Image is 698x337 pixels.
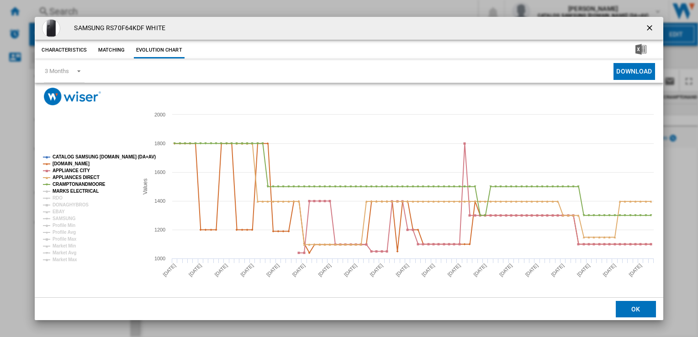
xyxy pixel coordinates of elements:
tspan: [DATE] [188,263,203,278]
tspan: 1600 [154,169,165,175]
tspan: MARKS ELECTRICAL [53,189,99,194]
tspan: CRAMPTONANDMOORE [53,182,106,187]
button: Matching [91,42,132,58]
tspan: [DATE] [628,263,643,278]
img: logo_wiser_300x94.png [44,88,101,105]
tspan: [DATE] [421,263,436,278]
tspan: [DATE] [265,263,280,278]
tspan: [DATE] [317,263,333,278]
tspan: 1200 [154,227,165,232]
tspan: [DATE] [524,263,539,278]
tspan: APPLIANCE CITY [53,168,90,173]
div: 3 Months [45,68,69,74]
h4: SAMSUNG RS70F64KDF WHITE [69,24,165,33]
button: Evolution chart [134,42,185,58]
tspan: [DATE] [576,263,591,278]
tspan: [DATE] [214,263,229,278]
button: Download [613,63,655,80]
tspan: Market Min [53,243,76,248]
tspan: 1800 [154,141,165,146]
tspan: SAMSUNG [53,216,76,221]
tspan: [DATE] [291,263,307,278]
tspan: [DATE] [162,263,177,278]
tspan: [DATE] [550,263,566,278]
tspan: [DATE] [395,263,410,278]
tspan: [DATE] [473,263,488,278]
img: excel-24x24.png [635,44,646,55]
tspan: EBAY [53,209,65,214]
tspan: DONAGHYBROS [53,202,89,207]
md-dialog: Product popup [35,17,663,320]
button: getI18NText('BUTTONS.CLOSE_DIALOG') [641,19,660,37]
tspan: APPLIANCES DIRECT [53,175,100,180]
button: Characteristics [39,42,89,58]
tspan: Profile Avg [53,230,76,235]
img: RS70F64KDFEU.jpg [42,19,60,37]
tspan: Market Max [53,257,77,262]
tspan: [DATE] [240,263,255,278]
button: Download in Excel [621,42,661,58]
tspan: Market Avg [53,250,76,255]
tspan: 1400 [154,198,165,204]
button: OK [616,301,656,317]
tspan: Profile Max [53,237,77,242]
tspan: 2000 [154,112,165,117]
tspan: Profile Min [53,223,75,228]
ng-md-icon: getI18NText('BUTTONS.CLOSE_DIALOG') [645,23,656,34]
tspan: [DATE] [602,263,617,278]
tspan: CATALOG SAMSUNG [DOMAIN_NAME] (DA+AV) [53,154,156,159]
tspan: Values [142,179,148,195]
tspan: [DATE] [369,263,384,278]
tspan: [DATE] [343,263,358,278]
tspan: [DOMAIN_NAME] [53,161,90,166]
tspan: [DATE] [498,263,513,278]
tspan: [DATE] [447,263,462,278]
tspan: 1000 [154,256,165,261]
tspan: RDO [53,195,63,200]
